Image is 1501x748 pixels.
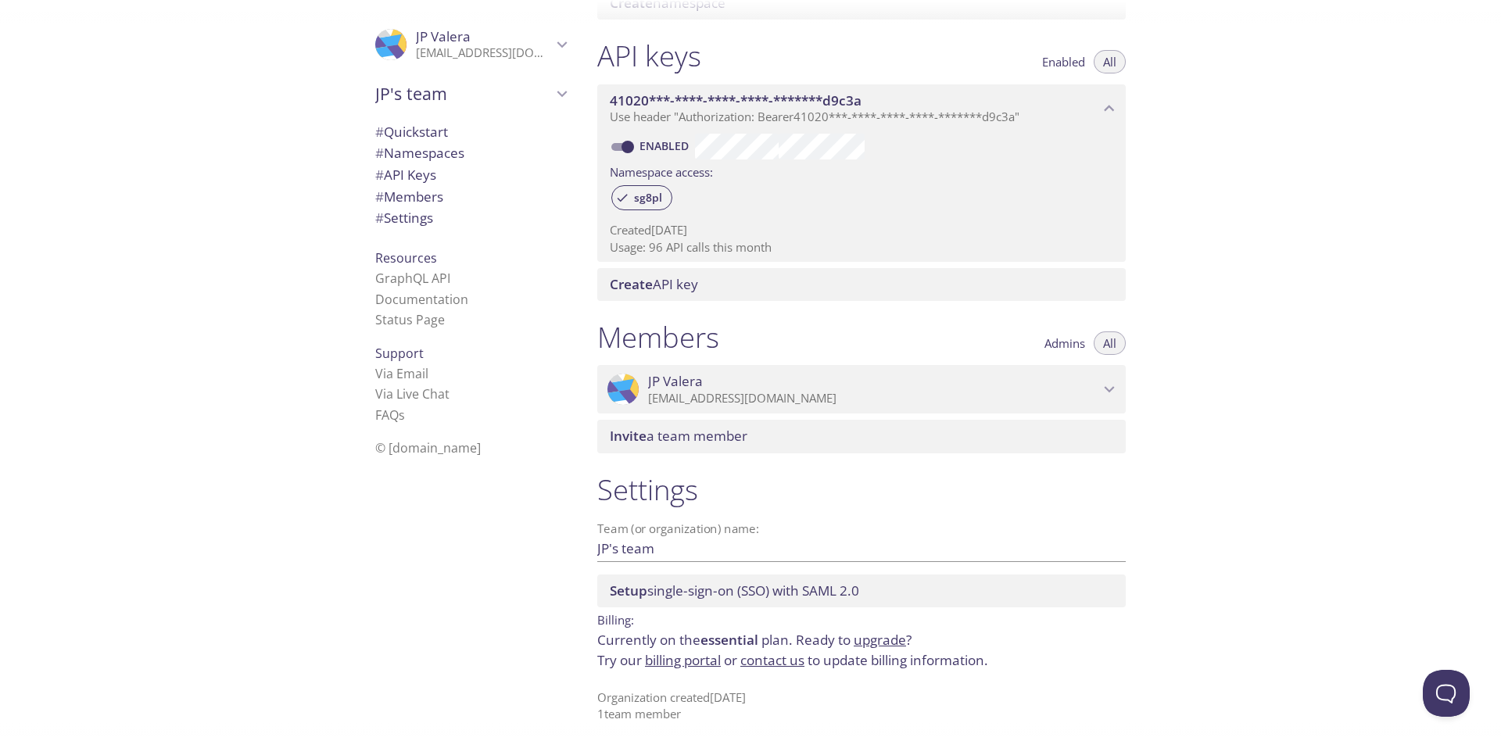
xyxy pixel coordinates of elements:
div: sg8pl [611,185,672,210]
h1: Settings [597,472,1126,507]
span: JP's team [375,83,552,105]
span: s [399,406,405,424]
a: Documentation [375,291,468,308]
span: Try our or to update billing information. [597,651,988,669]
div: JP Valera [363,19,579,70]
div: Create API Key [597,268,1126,301]
p: Billing: [597,607,1126,630]
span: a team member [610,427,747,445]
span: sg8pl [625,191,672,205]
span: API key [610,275,698,293]
div: JP's team [363,73,579,114]
button: All [1094,50,1126,73]
a: GraphQL API [375,270,450,287]
div: JP Valera [597,365,1126,413]
div: Quickstart [363,121,579,143]
a: Status Page [375,311,445,328]
p: Created [DATE] [610,222,1113,238]
a: upgrade [854,631,906,649]
div: Namespaces [363,142,579,164]
div: Invite a team member [597,420,1126,453]
span: # [375,209,384,227]
p: Organization created [DATE] 1 team member [597,689,1126,723]
span: © [DOMAIN_NAME] [375,439,481,456]
h1: Members [597,320,719,355]
h1: API keys [597,38,701,73]
label: Namespace access: [610,159,713,182]
a: Via Email [375,365,428,382]
span: API Keys [375,166,436,184]
span: Invite [610,427,647,445]
span: Resources [375,249,437,267]
span: single-sign-on (SSO) with SAML 2.0 [610,582,859,599]
a: Via Live Chat [375,385,450,403]
span: # [375,123,384,141]
button: All [1094,331,1126,355]
p: Currently on the plan. [597,630,1126,670]
iframe: Help Scout Beacon - Open [1423,670,1470,717]
span: JP Valera [416,27,471,45]
span: Create [610,275,653,293]
button: Admins [1035,331,1094,355]
button: Enabled [1033,50,1094,73]
div: Team Settings [363,207,579,229]
a: FAQ [375,406,405,424]
span: essential [700,631,758,649]
a: contact us [740,651,804,669]
a: billing portal [645,651,721,669]
p: Usage: 96 API calls this month [610,239,1113,256]
div: Setup SSO [597,574,1126,607]
span: Members [375,188,443,206]
span: JP Valera [648,373,703,390]
span: # [375,166,384,184]
label: Team (or organization) name: [597,523,760,535]
div: API Keys [363,164,579,186]
span: Namespaces [375,144,464,162]
span: Quickstart [375,123,448,141]
span: Setup [610,582,647,599]
span: Support [375,345,424,362]
span: # [375,144,384,162]
a: Enabled [637,138,695,153]
span: Ready to ? [796,631,912,649]
div: Members [363,186,579,208]
p: [EMAIL_ADDRESS][DOMAIN_NAME] [416,45,552,61]
p: [EMAIL_ADDRESS][DOMAIN_NAME] [648,391,1099,406]
span: # [375,188,384,206]
span: Settings [375,209,433,227]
